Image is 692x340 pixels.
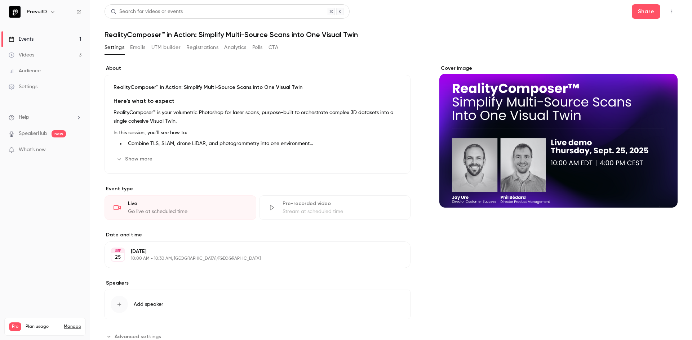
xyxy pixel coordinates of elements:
[632,4,660,19] button: Share
[105,30,678,39] h1: RealityComposer™ in Action: Simplify Multi-Source Scans into One Visual Twin
[114,84,402,91] p: RealityComposer™ in Action: Simplify Multi-Source Scans into One Visual Twin
[439,65,678,72] label: Cover image
[134,301,163,308] span: Add speaker
[114,108,402,126] p: RealityComposer™ is your volumetric Photoshop for laser scans, purpose-built to orchestrate compl...
[224,42,247,53] button: Analytics
[9,6,21,18] img: Prevu3D
[259,195,411,220] div: Pre-recorded videoStream at scheduled time
[9,322,21,331] span: Pro
[283,208,402,215] div: Stream at scheduled time
[151,42,181,53] button: UTM builder
[114,97,402,105] h3: Here’s what to expect
[105,185,411,192] p: Event type
[186,42,218,53] button: Registrations
[128,200,247,207] div: Live
[131,248,372,255] p: [DATE]
[9,83,37,90] div: Settings
[105,195,256,220] div: LiveGo live at scheduled time
[19,114,29,121] span: Help
[128,208,247,215] div: Go live at scheduled time
[111,8,183,15] div: Search for videos or events
[439,65,678,208] section: Cover image
[111,248,124,253] div: SEP
[9,67,41,74] div: Audience
[252,42,263,53] button: Polls
[9,36,34,43] div: Events
[9,51,34,59] div: Videos
[73,147,81,153] iframe: Noticeable Trigger
[9,114,81,121] li: help-dropdown-opener
[19,146,46,154] span: What's new
[131,256,372,262] p: 10:00 AM - 10:30 AM, [GEOGRAPHIC_DATA]/[GEOGRAPHIC_DATA]
[269,42,278,53] button: CTA
[114,153,157,165] button: Show more
[27,8,47,15] h6: Prevu3D
[125,140,402,148] li: Combine TLS, SLAM, drone LiDAR, and photogrammetry into one environment
[52,130,66,137] span: new
[64,324,81,330] a: Manage
[130,42,145,53] button: Emails
[105,280,411,287] label: Speakers
[115,254,121,261] p: 25
[105,290,411,319] button: Add speaker
[114,128,402,137] p: In this session, you’ll see how to:
[19,130,47,137] a: SpeakerHub
[105,42,124,53] button: Settings
[283,200,402,207] div: Pre-recorded video
[105,231,411,239] label: Date and time
[26,324,59,330] span: Plan usage
[105,65,411,72] label: About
